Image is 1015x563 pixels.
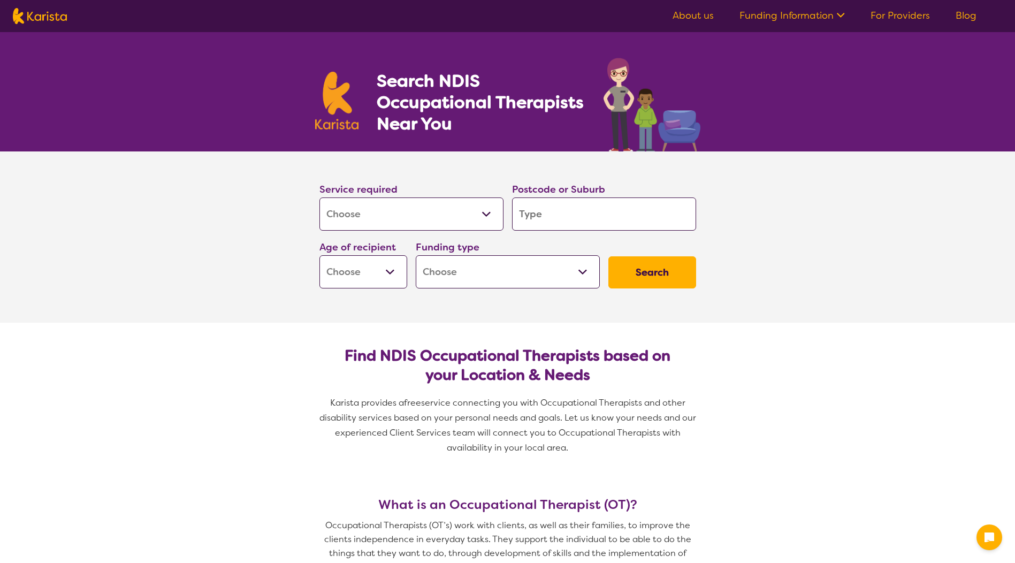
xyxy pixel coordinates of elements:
[512,183,605,196] label: Postcode or Suburb
[956,9,976,22] a: Blog
[319,397,698,453] span: service connecting you with Occupational Therapists and other disability services based on your p...
[739,9,845,22] a: Funding Information
[416,241,479,254] label: Funding type
[608,256,696,288] button: Search
[319,241,396,254] label: Age of recipient
[512,197,696,231] input: Type
[315,497,700,512] h3: What is an Occupational Therapist (OT)?
[330,397,404,408] span: Karista provides a
[13,8,67,24] img: Karista logo
[328,346,688,385] h2: Find NDIS Occupational Therapists based on your Location & Needs
[404,397,421,408] span: free
[871,9,930,22] a: For Providers
[319,183,398,196] label: Service required
[673,9,714,22] a: About us
[377,70,585,134] h1: Search NDIS Occupational Therapists Near You
[315,72,359,130] img: Karista logo
[604,58,700,151] img: occupational-therapy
